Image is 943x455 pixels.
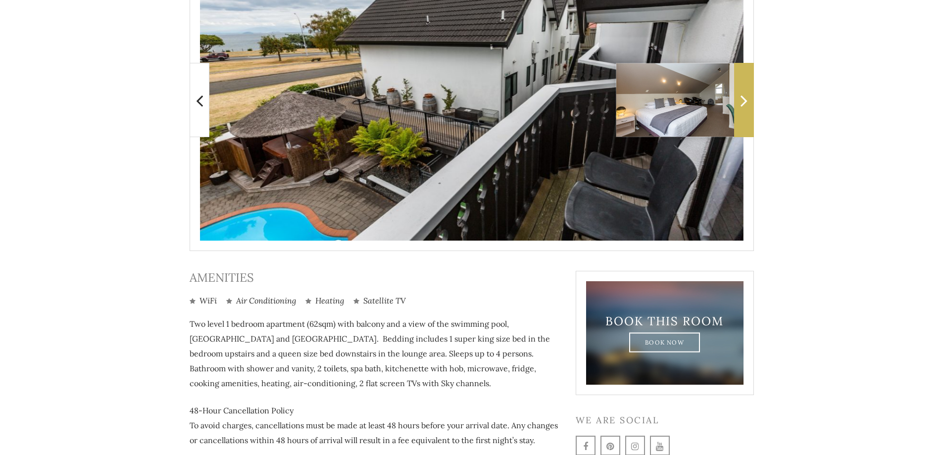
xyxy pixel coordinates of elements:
h3: We are social [576,415,754,426]
li: Heating [305,295,344,306]
li: Satellite TV [353,295,406,306]
h3: Book This Room [603,314,726,328]
a: Book Now [629,332,700,352]
p: Two level 1 bedroom apartment (62sqm) with balcony and a view of the swimming pool, [GEOGRAPHIC_D... [190,316,561,391]
h3: Amenities [190,271,561,285]
li: Air Conditioning [226,295,296,306]
li: WiFi [190,295,217,306]
p: 48-Hour Cancellation Policy To avoid charges, cancellations must be made at least 48 hours before... [190,403,561,448]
